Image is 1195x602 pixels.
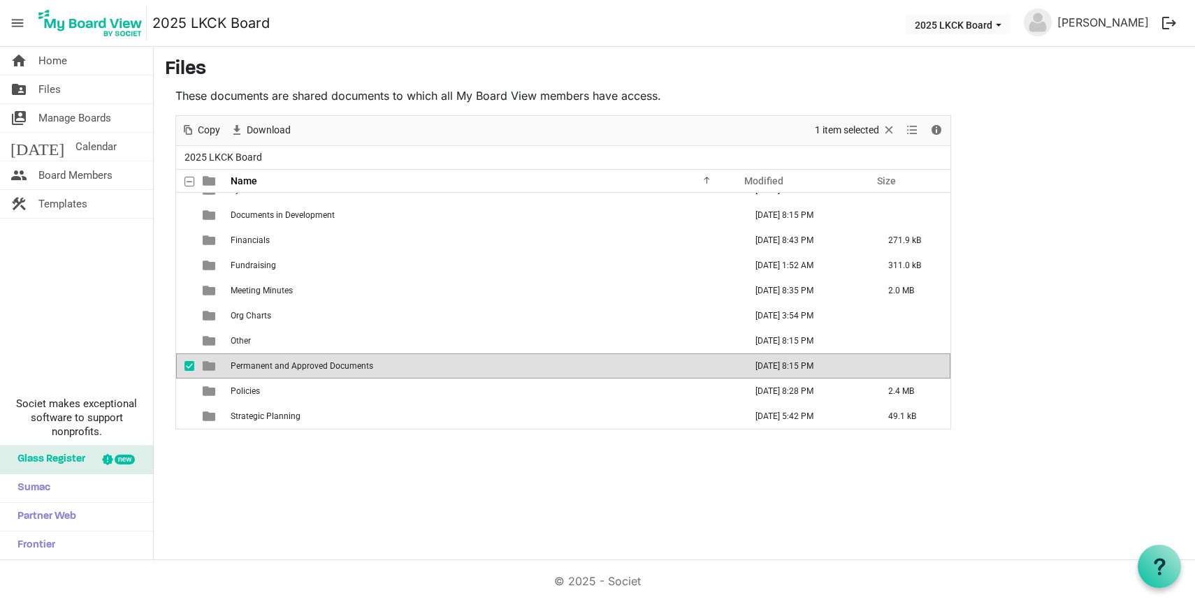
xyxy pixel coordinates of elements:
td: Permanent and Approved Documents is template cell column header Name [226,353,741,379]
span: construction [10,190,27,218]
span: Strategic Planning [231,411,300,421]
span: home [10,47,27,75]
button: Download [228,122,294,139]
span: people [10,161,27,189]
td: checkbox [176,353,194,379]
span: [DATE] [10,133,64,161]
td: checkbox [176,278,194,303]
td: September 10, 2025 3:54 PM column header Modified [741,303,874,328]
div: Download [225,116,296,145]
span: Other [231,336,251,346]
td: Documents in Development is template cell column header Name [226,203,741,228]
td: Meeting Minutes is template cell column header Name [226,278,741,303]
td: Other is template cell column header Name [226,328,741,353]
td: is template cell column header type [194,328,226,353]
span: Home [38,47,67,75]
div: View [901,116,925,145]
td: is template cell column header type [194,228,226,253]
a: 2025 LKCK Board [152,9,270,37]
span: switch_account [10,104,27,132]
span: folder_shared [10,75,27,103]
button: View dropdownbutton [904,122,920,139]
td: July 02, 2025 8:35 PM column header Modified [741,278,874,303]
span: Copy [196,122,222,139]
td: 311.0 kB is template cell column header Size [874,253,950,278]
span: Manage Boards [38,104,111,132]
span: Meeting Minutes [231,286,293,295]
span: Fundraising [231,260,276,270]
span: Board Members [38,161,113,189]
span: Download [245,122,292,139]
span: menu [4,10,31,36]
td: Org Charts is template cell column header Name [226,303,741,328]
td: checkbox [176,203,194,228]
span: Partner Web [10,503,76,531]
button: Details [927,122,946,139]
td: checkbox [176,328,194,353]
td: July 02, 2025 8:28 PM column header Modified [741,379,874,404]
h3: Files [165,58,1184,82]
td: Fundraising is template cell column header Name [226,253,741,278]
td: checkbox [176,303,194,328]
button: logout [1154,8,1184,38]
td: is template cell column header type [194,303,226,328]
td: is template cell column header Size [874,328,950,353]
span: Sumac [10,474,50,502]
span: Modified [744,175,783,186]
button: Copy [179,122,223,139]
td: checkbox [176,253,194,278]
span: Name [231,175,257,186]
td: checkbox [176,404,194,429]
span: Permanent and Approved Documents [231,361,373,371]
span: 1 item selected [813,122,881,139]
button: 2025 LKCK Board dropdownbutton [906,15,1011,34]
span: Policies [231,386,260,396]
td: 271.9 kB is template cell column header Size [874,228,950,253]
td: June 26, 2025 8:15 PM column header Modified [741,328,874,353]
span: Files [38,75,61,103]
span: Org Charts [231,311,271,321]
td: Financials is template cell column header Name [226,228,741,253]
td: checkbox [176,379,194,404]
td: September 09, 2025 1:52 AM column header Modified [741,253,874,278]
a: © 2025 - Societ [554,574,641,588]
img: no-profile-picture.svg [1024,8,1052,36]
div: Clear selection [810,116,901,145]
span: Financials [231,235,270,245]
a: My Board View Logo [34,6,152,41]
a: [PERSON_NAME] [1052,8,1154,36]
td: June 26, 2025 8:15 PM column header Modified [741,353,874,379]
td: July 02, 2025 8:43 PM column header Modified [741,228,874,253]
p: These documents are shared documents to which all My Board View members have access. [175,87,951,104]
td: checkbox [176,228,194,253]
td: June 26, 2025 8:15 PM column header Modified [741,203,874,228]
td: Policies is template cell column header Name [226,379,741,404]
td: is template cell column header type [194,203,226,228]
td: is template cell column header Size [874,353,950,379]
span: Templates [38,190,87,218]
div: new [115,455,135,464]
div: Details [925,116,948,145]
td: is template cell column header type [194,404,226,429]
span: Societ makes exceptional software to support nonprofits. [6,397,147,439]
td: 2.4 MB is template cell column header Size [874,379,950,404]
td: is template cell column header Size [874,203,950,228]
td: September 10, 2025 5:42 PM column header Modified [741,404,874,429]
td: is template cell column header type [194,253,226,278]
span: Size [877,175,896,186]
span: Glass Register [10,446,85,473]
td: 2.0 MB is template cell column header Size [874,278,950,303]
span: Bylaws [231,185,257,195]
td: is template cell column header Size [874,303,950,328]
span: Documents in Development [231,210,335,220]
td: is template cell column header type [194,278,226,303]
div: Copy [176,116,225,145]
span: Frontier [10,531,55,559]
img: My Board View Logo [34,6,147,41]
span: Calendar [75,133,117,161]
td: Strategic Planning is template cell column header Name [226,404,741,429]
td: is template cell column header type [194,379,226,404]
button: Selection [813,122,899,139]
td: 49.1 kB is template cell column header Size [874,404,950,429]
td: is template cell column header type [194,353,226,379]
